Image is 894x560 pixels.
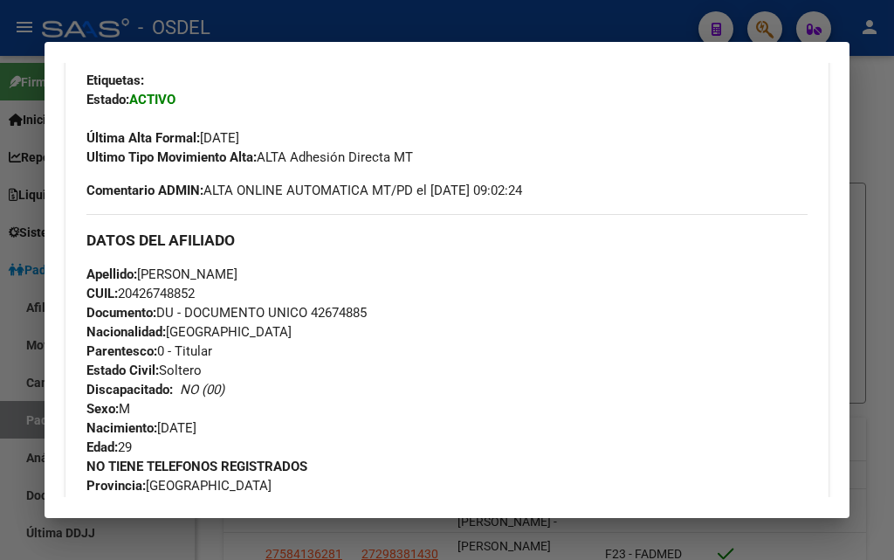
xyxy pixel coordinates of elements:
strong: Nacimiento: [86,420,157,436]
span: [GEOGRAPHIC_DATA] [86,478,272,494]
strong: Discapacitado: [86,382,173,398]
span: [PERSON_NAME] [86,266,237,282]
strong: NO TIENE TELEFONOS REGISTRADOS [86,459,307,474]
strong: Estado: [86,92,129,107]
span: [DATE] [86,420,196,436]
span: ALTA Adhesión Directa MT [86,149,413,165]
span: [GEOGRAPHIC_DATA] [86,324,292,340]
strong: Estado Civil: [86,363,159,378]
strong: Sexo: [86,401,119,417]
span: M [86,401,130,417]
strong: Nacionalidad: [86,324,166,340]
span: ALTA ONLINE AUTOMATICA MT/PD el [DATE] 09:02:24 [86,181,522,200]
strong: Provincia: [86,478,146,494]
i: NO (00) [180,382,224,398]
strong: CUIL: [86,286,118,301]
h3: DATOS DEL AFILIADO [86,231,808,250]
strong: Última Alta Formal: [86,130,200,146]
strong: Parentesco: [86,343,157,359]
span: 29 [86,439,132,455]
span: 20426748852 [86,286,195,301]
strong: ACTIVO [129,92,175,107]
span: 0 - Titular [86,343,212,359]
strong: Edad: [86,439,118,455]
strong: Documento: [86,305,156,321]
strong: Ultimo Tipo Movimiento Alta: [86,149,257,165]
strong: Apellido: [86,266,137,282]
strong: Comentario ADMIN: [86,183,203,198]
span: Soltero [86,363,202,378]
span: DU - DOCUMENTO UNICO 42674885 [86,305,367,321]
strong: Etiquetas: [86,73,144,88]
span: [DATE] [86,130,239,146]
